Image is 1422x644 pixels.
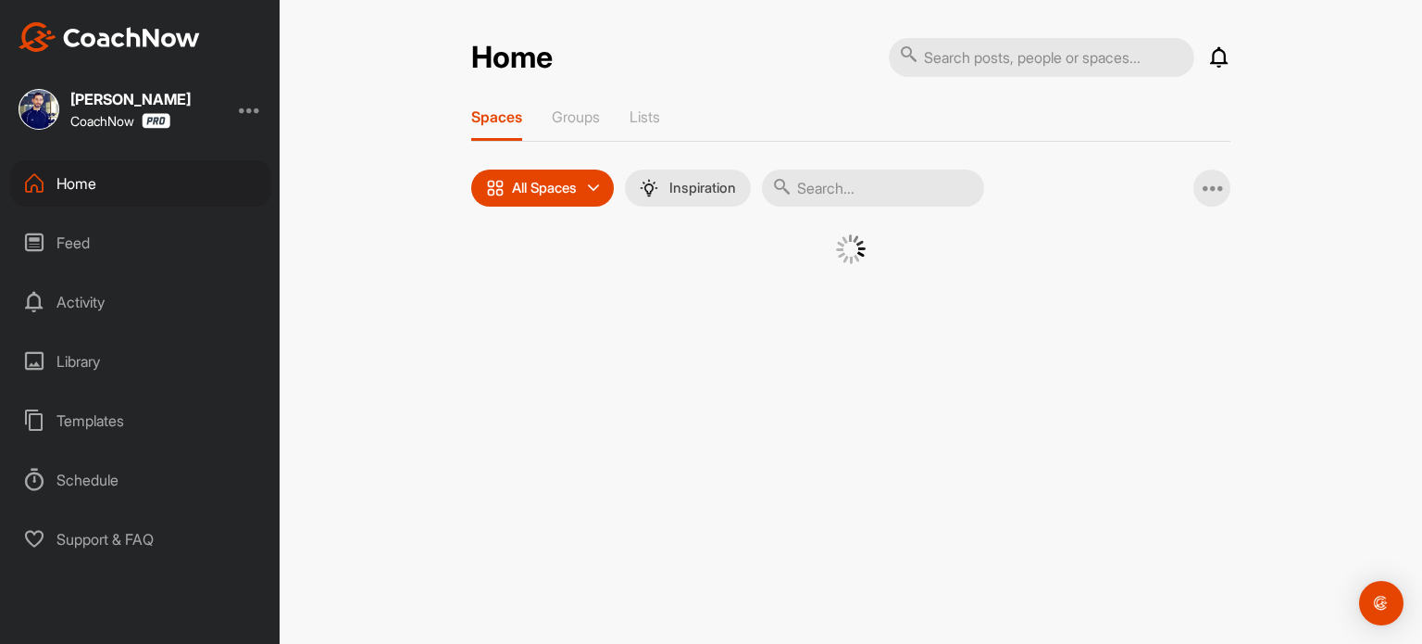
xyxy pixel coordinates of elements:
img: menuIcon [640,179,658,197]
input: Search... [762,170,984,207]
div: Open Intercom Messenger [1359,581,1403,625]
div: Library [10,338,271,385]
p: Inspiration [669,181,736,196]
div: CoachNow [70,113,170,129]
div: Feed [10,220,271,266]
div: Home [10,160,271,207]
p: Spaces [471,107,522,126]
img: CoachNow [19,22,200,52]
h2: Home [471,40,553,76]
div: Support & FAQ [10,516,271,562]
img: G6gVgL6ErOh57ABN0eRmCEwV0I4iEi4d8EwaPGI0tHgoAbU4EAHFLEQAh+QQFCgALACwIAA4AGAASAAAEbHDJSesaOCdk+8xg... [836,234,866,264]
div: [PERSON_NAME] [70,92,191,107]
input: Search posts, people or spaces... [889,38,1194,77]
p: All Spaces [512,181,577,196]
img: CoachNow Pro [142,113,170,129]
img: icon [486,179,505,197]
div: Schedule [10,457,271,503]
p: Lists [630,107,660,126]
p: Groups [552,107,600,126]
div: Templates [10,398,271,444]
div: Activity [10,279,271,325]
img: square_5a37a61ad57ae00e7fcfcc49d731167f.jpg [19,89,59,130]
